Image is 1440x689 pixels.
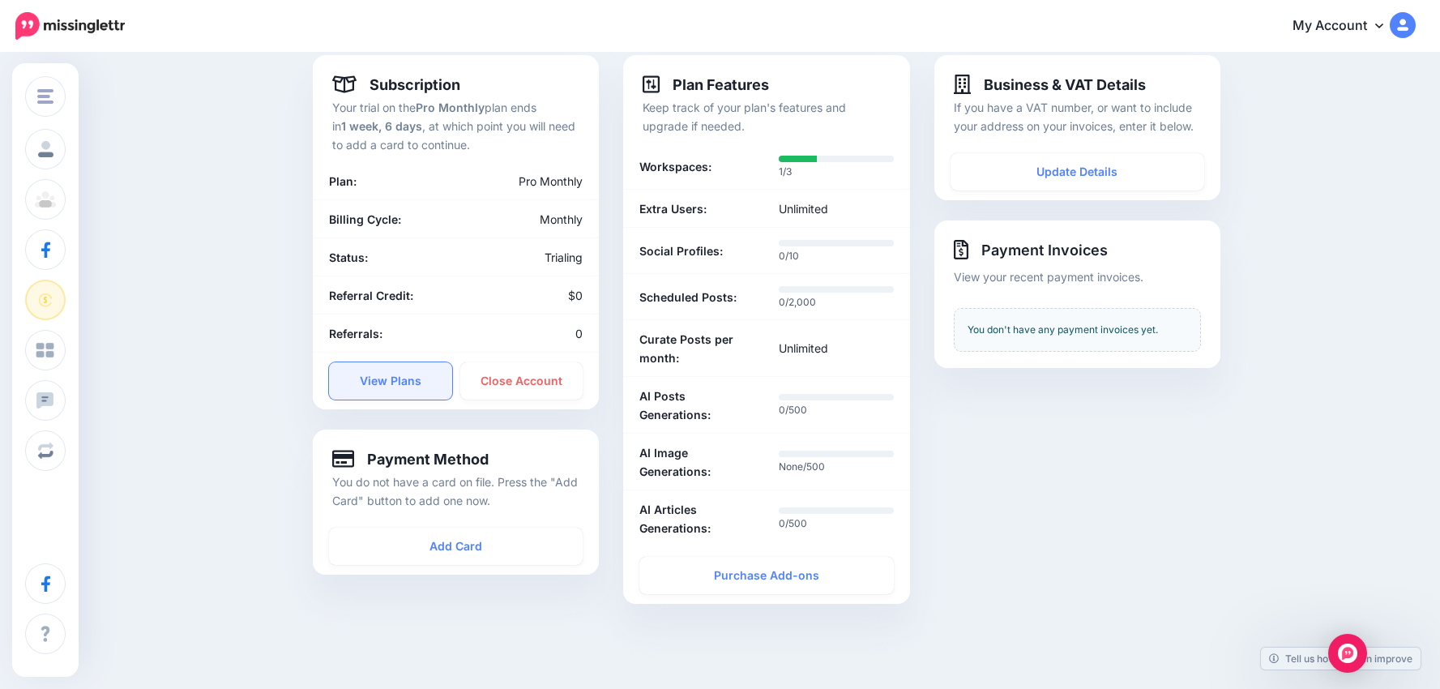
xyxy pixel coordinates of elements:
[416,101,485,114] b: Pro Monthly
[951,153,1204,190] a: Update Details
[779,459,894,475] p: None/500
[329,327,382,340] b: Referrals:
[332,449,489,469] h4: Payment Method
[332,473,579,510] p: You do not have a card on file. Press the "Add Card" button to add one now.
[779,248,894,264] p: 0/10
[639,242,723,260] b: Social Profiles:
[456,286,596,305] div: $0
[329,362,452,400] a: View Plans
[15,12,125,40] img: Missinglettr
[1276,6,1416,46] a: My Account
[639,157,711,176] b: Workspaces:
[639,557,893,594] a: Purchase Add-ons
[954,240,1201,259] h4: Payment Invoices
[639,288,737,306] b: Scheduled Posts:
[329,528,583,565] a: Add Card
[639,443,754,481] b: AI Image Generations:
[332,75,460,94] h4: Subscription
[329,250,368,264] b: Status:
[954,98,1201,135] p: If you have a VAT number, or want to include your address on your invoices, enter it below.
[767,330,906,367] div: Unlimited
[643,75,769,94] h4: Plan Features
[639,199,707,218] b: Extra Users:
[1261,648,1421,670] a: Tell us how we can improve
[460,362,583,400] a: Close Account
[954,75,1146,94] h4: Business & VAT Details
[456,248,596,267] div: Trialing
[332,98,579,154] p: Your trial on the plan ends in , at which point you will need to add a card to continue.
[575,327,583,340] span: 0
[329,174,357,188] b: Plan:
[329,212,401,226] b: Billing Cycle:
[767,199,906,218] div: Unlimited
[341,119,422,133] b: 1 week, 6 days
[954,308,1201,352] div: You don't have any payment invoices yet.
[1328,634,1367,673] div: Open Intercom Messenger
[779,294,894,310] p: 0/2,000
[409,172,595,190] div: Pro Monthly
[779,164,894,180] p: 1/3
[37,89,53,104] img: menu.png
[954,267,1201,286] p: View your recent payment invoices.
[456,210,596,229] div: Monthly
[639,500,754,537] b: AI Articles Generations:
[779,402,894,418] p: 0/500
[639,387,754,424] b: AI Posts Generations:
[643,98,890,135] p: Keep track of your plan's features and upgrade if needed.
[329,289,413,302] b: Referral Credit:
[639,330,754,367] b: Curate Posts per month:
[779,516,894,532] p: 0/500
